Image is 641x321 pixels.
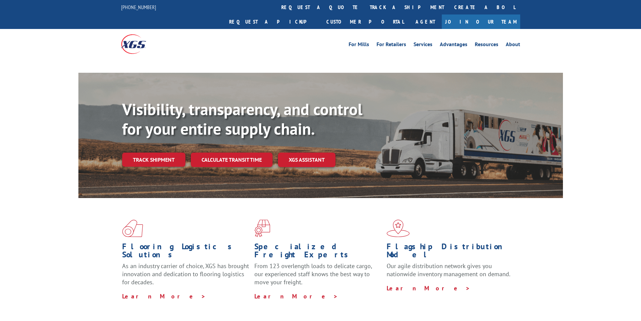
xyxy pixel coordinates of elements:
a: Learn More > [122,292,206,300]
a: About [506,42,520,49]
h1: Flagship Distribution Model [387,243,514,262]
img: xgs-icon-flagship-distribution-model-red [387,220,410,237]
a: Agent [409,14,442,29]
a: [PHONE_NUMBER] [121,4,156,10]
span: As an industry carrier of choice, XGS has brought innovation and dedication to flooring logistics... [122,262,249,286]
a: Join Our Team [442,14,520,29]
img: xgs-icon-total-supply-chain-intelligence-red [122,220,143,237]
a: Calculate transit time [191,153,273,167]
img: xgs-icon-focused-on-flooring-red [254,220,270,237]
a: Advantages [440,42,467,49]
h1: Flooring Logistics Solutions [122,243,249,262]
a: Resources [475,42,498,49]
h1: Specialized Freight Experts [254,243,382,262]
a: Track shipment [122,153,185,167]
a: Customer Portal [321,14,409,29]
a: For Retailers [377,42,406,49]
a: For Mills [349,42,369,49]
p: From 123 overlength loads to delicate cargo, our experienced staff knows the best way to move you... [254,262,382,292]
span: Our agile distribution network gives you nationwide inventory management on demand. [387,262,510,278]
a: Request a pickup [224,14,321,29]
a: Services [414,42,432,49]
a: Learn More > [387,284,470,292]
b: Visibility, transparency, and control for your entire supply chain. [122,99,362,139]
a: Learn More > [254,292,338,300]
a: XGS ASSISTANT [278,153,335,167]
